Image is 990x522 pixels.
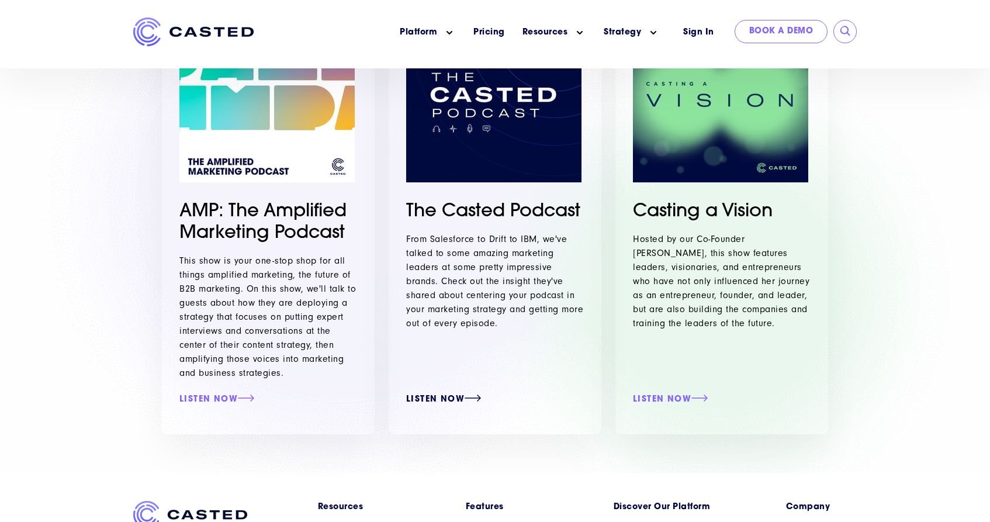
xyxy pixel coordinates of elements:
[466,501,596,513] a: Features
[633,7,808,182] img: Casting-a-Vision7
[133,18,254,46] img: Casted_Logo_Horizontal_FullColor_PUR_BLUE
[473,26,505,39] a: Pricing
[522,26,568,39] a: Resources
[406,201,584,223] h3: The Casted Podcast
[633,234,809,329] span: Hosted by our Co-Founder [PERSON_NAME], this show features leaders, visionaries, and entrepreneur...
[840,26,851,37] input: Submit
[179,7,355,182] img: AMP Podcast Cover
[669,20,729,45] a: Sign In
[179,395,357,405] a: Listen Now
[406,395,584,405] a: Listen Now
[604,26,641,39] a: Strategy
[786,501,857,513] a: Company
[614,501,744,513] a: Discover Our Platform
[179,255,356,378] span: This show is your one-stop shop for all things amplified marketing, the future of B2B marketing. ...
[633,201,811,223] h3: Casting a Vision
[406,7,581,182] img: CastedPodcast_Thumb-Redesign
[179,201,357,244] h3: AMP: The Amplified Marketing Podcast
[400,26,437,39] a: Platform
[406,234,583,329] span: From Salesforce to Drift to IBM, we've talked to some amazing marketing leaders at some pretty im...
[271,18,669,47] nav: Main menu
[735,20,828,43] a: Book a Demo
[633,395,811,405] a: Listen Now
[318,501,448,513] a: Resources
